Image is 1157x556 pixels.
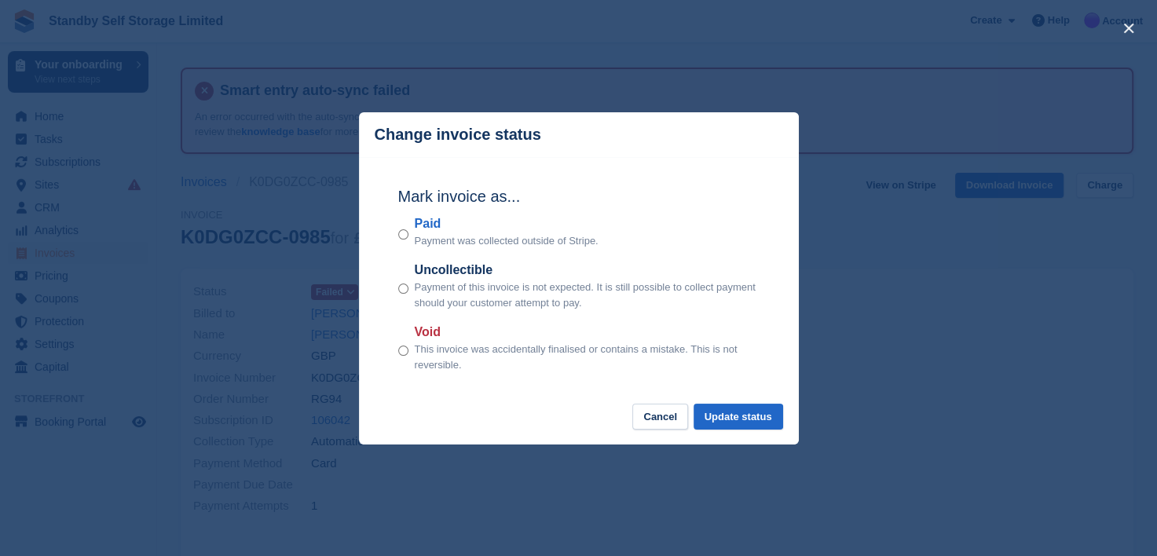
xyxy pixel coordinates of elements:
[415,233,599,249] p: Payment was collected outside of Stripe.
[1116,16,1141,41] button: close
[398,185,760,208] h2: Mark invoice as...
[415,214,599,233] label: Paid
[415,323,760,342] label: Void
[694,404,783,430] button: Update status
[415,261,760,280] label: Uncollectible
[415,342,760,372] p: This invoice was accidentally finalised or contains a mistake. This is not reversible.
[632,404,688,430] button: Cancel
[415,280,760,310] p: Payment of this invoice is not expected. It is still possible to collect payment should your cust...
[375,126,541,144] p: Change invoice status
